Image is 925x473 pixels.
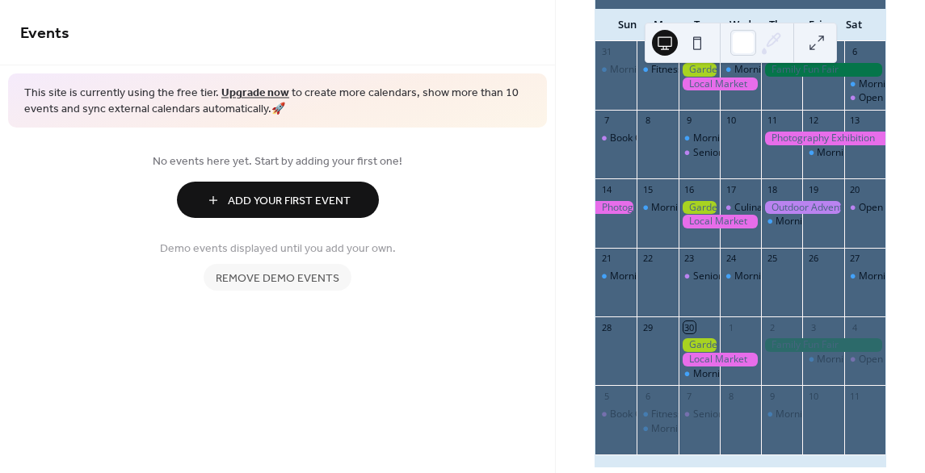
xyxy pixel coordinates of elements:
[679,353,762,366] div: Local Market
[725,321,737,333] div: 1
[844,270,885,283] div: Morning Yoga Bliss
[844,201,885,215] div: Open Mic Night
[679,270,720,283] div: Seniors' Social Tea
[776,408,862,421] div: Morning Yoga Bliss
[637,408,678,421] div: Fitness Bootcamp
[228,193,351,210] span: Add Your First Event
[641,115,654,127] div: 8
[849,46,861,58] div: 6
[776,215,862,228] div: Morning Yoga Bliss
[683,115,696,127] div: 9
[761,408,802,421] div: Morning Yoga Bliss
[600,46,612,58] div: 31
[221,82,289,104] a: Upgrade now
[693,132,780,145] div: Morning Yoga Bliss
[761,63,885,77] div: Family Fun Fair
[844,91,885,105] div: Open Mic Night
[679,146,720,160] div: Seniors' Social Tea
[646,9,684,41] div: Mon
[693,408,778,421] div: Seniors' Social Tea
[802,353,843,366] div: Morning Yoga Bliss
[817,353,903,366] div: Morning Yoga Bliss
[679,63,720,77] div: Gardening Workshop
[20,153,535,170] span: No events here yet. Start by adding your first one!
[817,146,903,160] div: Morning Yoga Bliss
[720,270,761,283] div: Morning Yoga Bliss
[610,408,703,421] div: Book Club Gathering
[725,115,737,127] div: 10
[641,321,654,333] div: 29
[595,408,637,421] div: Book Club Gathering
[807,115,819,127] div: 12
[641,183,654,195] div: 15
[725,253,737,265] div: 24
[693,367,780,381] div: Morning Yoga Bliss
[844,353,885,366] div: Open Mic Night
[651,422,738,436] div: Morning Yoga Bliss
[720,201,761,215] div: Culinary Cooking Class
[20,182,535,218] a: Add Your First Event
[721,9,759,41] div: Wed
[679,408,720,421] div: Seniors' Social Tea
[807,253,819,265] div: 26
[683,390,696,402] div: 7
[849,253,861,265] div: 27
[610,63,696,77] div: Morning Yoga Bliss
[600,390,612,402] div: 5
[651,63,731,77] div: Fitness Bootcamp
[595,63,637,77] div: Morning Yoga Bliss
[761,338,885,352] div: Family Fun Fair
[693,270,778,283] div: Seniors' Social Tea
[595,270,637,283] div: Morning Yoga Bliss
[637,63,678,77] div: Fitness Bootcamp
[683,321,696,333] div: 30
[759,9,797,41] div: Thu
[683,9,721,41] div: Tue
[844,77,885,91] div: Morning Yoga Bliss
[177,182,379,218] button: Add Your First Event
[595,132,637,145] div: Book Club Gathering
[651,201,738,215] div: Morning Yoga Bliss
[734,201,837,215] div: Culinary Cooking Class
[637,422,678,436] div: Morning Yoga Bliss
[683,253,696,265] div: 23
[683,183,696,195] div: 16
[802,146,843,160] div: Morning Yoga Bliss
[797,9,835,41] div: Fri
[651,408,731,421] div: Fitness Bootcamp
[835,9,872,41] div: Sat
[761,215,802,228] div: Morning Yoga Bliss
[641,253,654,265] div: 22
[849,390,861,402] div: 11
[679,201,720,215] div: Gardening Workshop
[600,321,612,333] div: 28
[849,115,861,127] div: 13
[766,390,778,402] div: 9
[160,241,396,257] span: Demo events displayed until you add your own.
[679,132,720,145] div: Morning Yoga Bliss
[725,390,737,402] div: 8
[720,63,761,77] div: Morning Yoga Bliss
[20,18,69,49] span: Events
[734,270,821,283] div: Morning Yoga Bliss
[766,183,778,195] div: 18
[24,86,531,117] span: This site is currently using the free tier. to create more calendars, show more than 10 events an...
[849,183,861,195] div: 20
[766,115,778,127] div: 11
[679,215,762,228] div: Local Market
[600,253,612,265] div: 21
[641,46,654,58] div: 1
[766,253,778,265] div: 25
[849,321,861,333] div: 4
[610,132,703,145] div: Book Club Gathering
[693,146,778,160] div: Seniors' Social Tea
[807,321,819,333] div: 3
[204,264,351,291] button: Remove demo events
[734,63,821,77] div: Morning Yoga Bliss
[725,183,737,195] div: 17
[761,132,885,145] div: Photography Exhibition
[807,183,819,195] div: 19
[216,270,339,287] span: Remove demo events
[641,390,654,402] div: 6
[766,321,778,333] div: 2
